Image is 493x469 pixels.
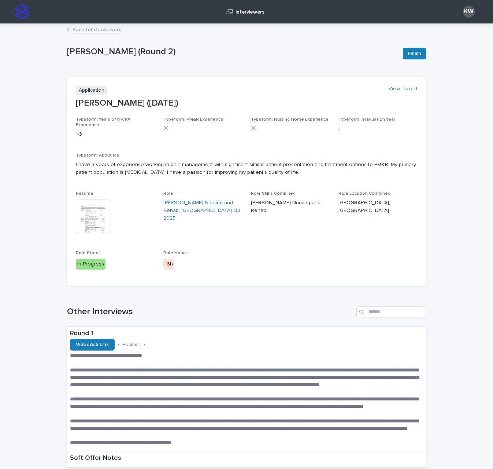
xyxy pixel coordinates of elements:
p: Soft Offer Notes [70,454,121,462]
p: Round 1 [70,330,423,338]
span: Typeform: About Me [76,153,119,158]
p: Application [76,86,107,95]
p: [PERSON_NAME] Nursing and Rehab [251,199,330,215]
span: Role [163,191,173,196]
p: [PERSON_NAME] ([DATE]) [76,98,417,109]
span: Typeform: Years of NP/PA Experience [76,117,130,127]
span: Role Status [76,251,101,255]
a: [PERSON_NAME] Nursing and Rehab, [GEOGRAPHIC_DATA] Q3 2025 [163,199,242,222]
p: 1-3 [76,131,155,138]
div: KW [463,6,475,18]
a: Back toInterviewers [73,25,121,33]
span: Role Hours [163,251,187,255]
div: 16h [163,259,174,270]
p: I have 3 years of experience working in pain management with significant similar patient presenta... [76,161,417,176]
span: Typeform: Nursing Home Experience [251,117,329,122]
button: Finish [403,48,426,59]
span: Finish [408,50,421,57]
p: [GEOGRAPHIC_DATA], [GEOGRAPHIC_DATA] [338,199,417,215]
img: stacker-logo-s-only.png [15,4,29,19]
p: • [144,342,145,348]
span: VideoAsk Link [76,342,109,347]
p: • [118,342,119,348]
span: Role Location Combined [338,191,390,196]
span: Resume [76,191,93,196]
span: Typeform: Graduation Year [338,117,395,122]
h1: Other Interviews [67,307,353,317]
a: VideoAsk Link [70,339,115,351]
a: Soft Offer Notes [67,451,426,467]
p: Positive [122,342,141,348]
input: Search [356,306,426,318]
span: Role SNFs Combined [251,191,296,196]
p: [PERSON_NAME] (Round 2) [67,47,397,57]
p: - [338,125,417,133]
a: View record [389,86,417,92]
div: In Progress [76,259,105,270]
span: Typeform: PM&R Experience [163,117,223,122]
